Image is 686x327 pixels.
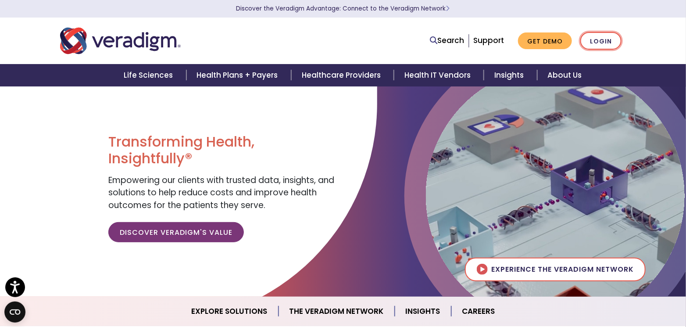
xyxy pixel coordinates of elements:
a: The Veradigm Network [279,300,395,323]
img: Veradigm logo [60,26,181,55]
a: Discover Veradigm's Value [108,222,244,242]
a: About Us [537,64,593,86]
a: Careers [451,300,505,323]
a: Health Plans + Payers [186,64,291,86]
a: Healthcare Providers [291,64,394,86]
a: Health IT Vendors [394,64,484,86]
a: Support [473,35,504,46]
a: Discover the Veradigm Advantage: Connect to the Veradigm NetworkLearn More [236,4,450,13]
span: Learn More [446,4,450,13]
a: Search [430,35,464,47]
a: Life Sciences [113,64,186,86]
a: Insights [395,300,451,323]
a: Insights [484,64,537,86]
a: Explore Solutions [181,300,279,323]
a: Login [580,32,622,50]
button: Open CMP widget [4,302,25,323]
a: Get Demo [518,32,572,50]
h1: Transforming Health, Insightfully® [108,133,336,167]
span: Empowering our clients with trusted data, insights, and solutions to help reduce costs and improv... [108,174,334,211]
